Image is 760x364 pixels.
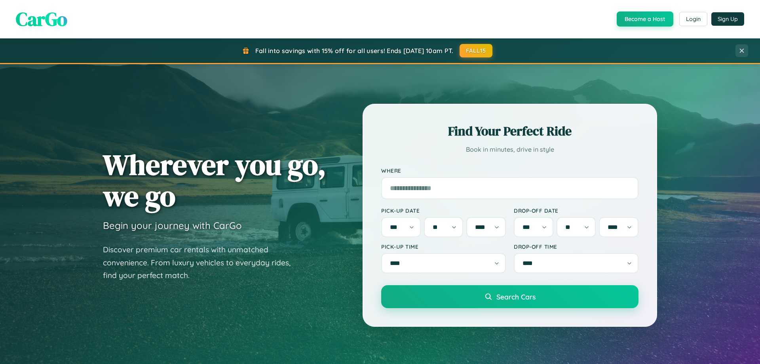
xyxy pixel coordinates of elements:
h2: Find Your Perfect Ride [381,122,638,140]
button: FALL15 [460,44,493,57]
span: CarGo [16,6,67,32]
label: Drop-off Time [514,243,638,250]
label: Where [381,167,638,174]
h1: Wherever you go, we go [103,149,326,212]
h3: Begin your journey with CarGo [103,219,242,231]
label: Pick-up Time [381,243,506,250]
label: Drop-off Date [514,207,638,214]
button: Search Cars [381,285,638,308]
span: Search Cars [496,292,536,301]
button: Login [679,12,707,26]
button: Become a Host [617,11,673,27]
p: Discover premium car rentals with unmatched convenience. From luxury vehicles to everyday rides, ... [103,243,301,282]
p: Book in minutes, drive in style [381,144,638,155]
button: Sign Up [711,12,744,26]
label: Pick-up Date [381,207,506,214]
span: Fall into savings with 15% off for all users! Ends [DATE] 10am PT. [255,47,454,55]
